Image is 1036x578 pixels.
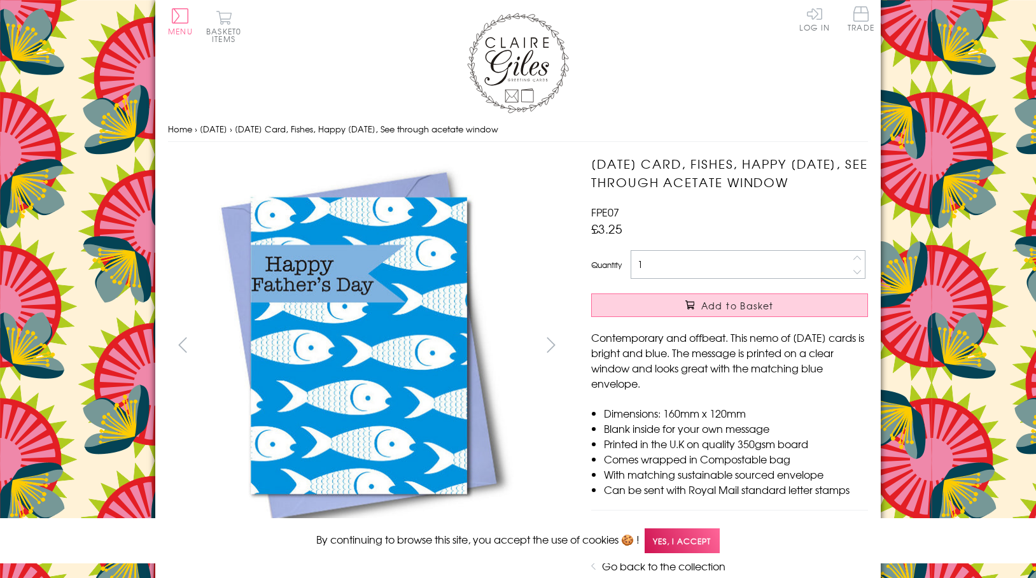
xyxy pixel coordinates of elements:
[848,6,874,31] span: Trade
[200,123,227,135] a: [DATE]
[212,25,241,45] span: 0 items
[645,528,720,553] span: Yes, I accept
[602,558,725,574] a: Go back to the collection
[168,25,193,37] span: Menu
[591,155,868,192] h1: [DATE] Card, Fishes, Happy [DATE], See through acetate window
[168,330,197,359] button: prev
[591,220,622,237] span: £3.25
[604,451,868,467] li: Comes wrapped in Compostable bag
[467,13,569,113] img: Claire Giles Greetings Cards
[701,299,774,312] span: Add to Basket
[848,6,874,34] a: Trade
[235,123,498,135] span: [DATE] Card, Fishes, Happy [DATE], See through acetate window
[206,10,241,43] button: Basket0 items
[591,330,868,391] p: Contemporary and offbeat. This nemo of [DATE] cards is bright and blue. The message is printed on...
[195,123,197,135] span: ›
[591,204,619,220] span: FPE07
[604,482,868,497] li: Can be sent with Royal Mail standard letter stamps
[566,155,948,537] img: Father's Day Card, Fishes, Happy Father's Day, See through acetate window
[604,467,868,482] li: With matching sustainable sourced envelope
[537,330,566,359] button: next
[168,8,193,35] button: Menu
[604,405,868,421] li: Dimensions: 160mm x 120mm
[168,123,192,135] a: Home
[591,259,622,271] label: Quantity
[604,436,868,451] li: Printed in the U.K on quality 350gsm board
[168,155,550,537] img: Father's Day Card, Fishes, Happy Father's Day, See through acetate window
[230,123,232,135] span: ›
[799,6,830,31] a: Log In
[591,293,868,317] button: Add to Basket
[168,116,868,143] nav: breadcrumbs
[604,421,868,436] li: Blank inside for your own message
